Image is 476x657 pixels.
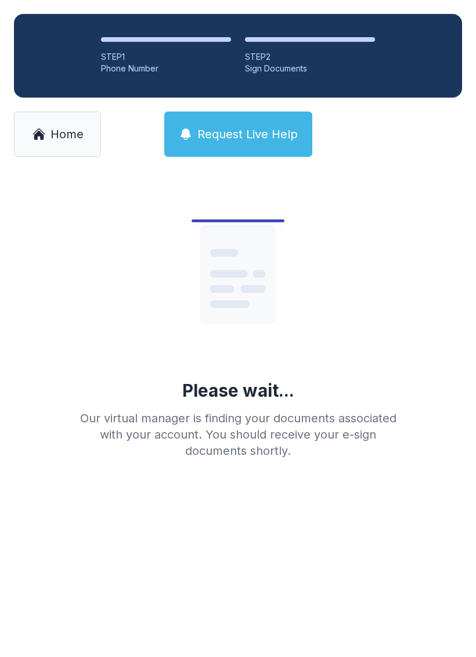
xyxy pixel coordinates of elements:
div: STEP 1 [101,51,231,63]
div: Please wait... [182,380,294,401]
div: Phone Number [101,63,231,74]
span: Home [51,126,84,142]
div: Sign Documents [245,63,375,74]
div: Our virtual manager is finding your documents associated with your account. You should receive yo... [71,410,405,459]
span: Request Live Help [197,126,298,142]
div: STEP 2 [245,51,375,63]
